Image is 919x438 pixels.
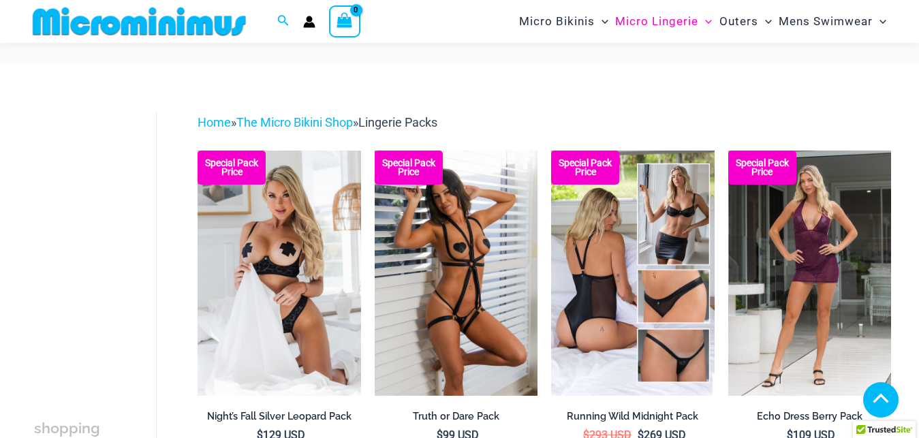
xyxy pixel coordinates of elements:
h2: Truth or Dare Pack [375,410,538,423]
a: Running Wild Midnight Pack [551,410,714,428]
span: Mens Swimwear [779,4,873,39]
h2: Night’s Fall Silver Leopard Pack [198,410,360,423]
a: The Micro Bikini Shop [236,115,353,129]
iframe: TrustedSite Certified [34,101,157,374]
a: OutersMenu ToggleMenu Toggle [716,4,775,39]
span: Outers [719,4,758,39]
b: Special Pack Price [728,159,796,176]
a: Micro BikinisMenu ToggleMenu Toggle [516,4,612,39]
span: Menu Toggle [758,4,772,39]
b: Special Pack Price [375,159,443,176]
a: View Shopping Cart, empty [329,5,360,37]
a: Truth or Dare Pack [375,410,538,428]
img: MM SHOP LOGO FLAT [27,6,251,37]
span: shopping [34,420,100,437]
img: Truth or Dare Black 1905 Bodysuit 611 Micro 07 [375,151,538,395]
img: Nights Fall Silver Leopard 1036 Bra 6046 Thong 09v2 [198,151,360,395]
span: » » [198,115,437,129]
span: Menu Toggle [698,4,712,39]
a: Home [198,115,231,129]
img: All Styles (1) [551,151,714,395]
nav: Site Navigation [514,2,892,41]
b: Special Pack Price [198,159,266,176]
a: Night’s Fall Silver Leopard Pack [198,410,360,428]
a: All Styles (1) Running Wild Midnight 1052 Top 6512 Bottom 04Running Wild Midnight 1052 Top 6512 B... [551,151,714,395]
a: Mens SwimwearMenu ToggleMenu Toggle [775,4,890,39]
span: Micro Lingerie [615,4,698,39]
b: Special Pack Price [551,159,619,176]
a: Echo Berry 5671 Dress 682 Thong 02 Echo Berry 5671 Dress 682 Thong 05Echo Berry 5671 Dress 682 Th... [728,151,891,395]
span: Lingerie Packs [358,115,437,129]
a: Echo Dress Berry Pack [728,410,891,428]
span: Menu Toggle [873,4,886,39]
a: Nights Fall Silver Leopard 1036 Bra 6046 Thong 09v2 Nights Fall Silver Leopard 1036 Bra 6046 Thon... [198,151,360,395]
a: Account icon link [303,16,315,28]
span: Micro Bikinis [519,4,595,39]
a: Search icon link [277,13,290,30]
h2: Running Wild Midnight Pack [551,410,714,423]
a: Truth or Dare Black 1905 Bodysuit 611 Micro 07 Truth or Dare Black 1905 Bodysuit 611 Micro 06Trut... [375,151,538,395]
img: Echo Berry 5671 Dress 682 Thong 02 [728,151,891,395]
span: Menu Toggle [595,4,608,39]
a: Micro LingerieMenu ToggleMenu Toggle [612,4,715,39]
h2: Echo Dress Berry Pack [728,410,891,423]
